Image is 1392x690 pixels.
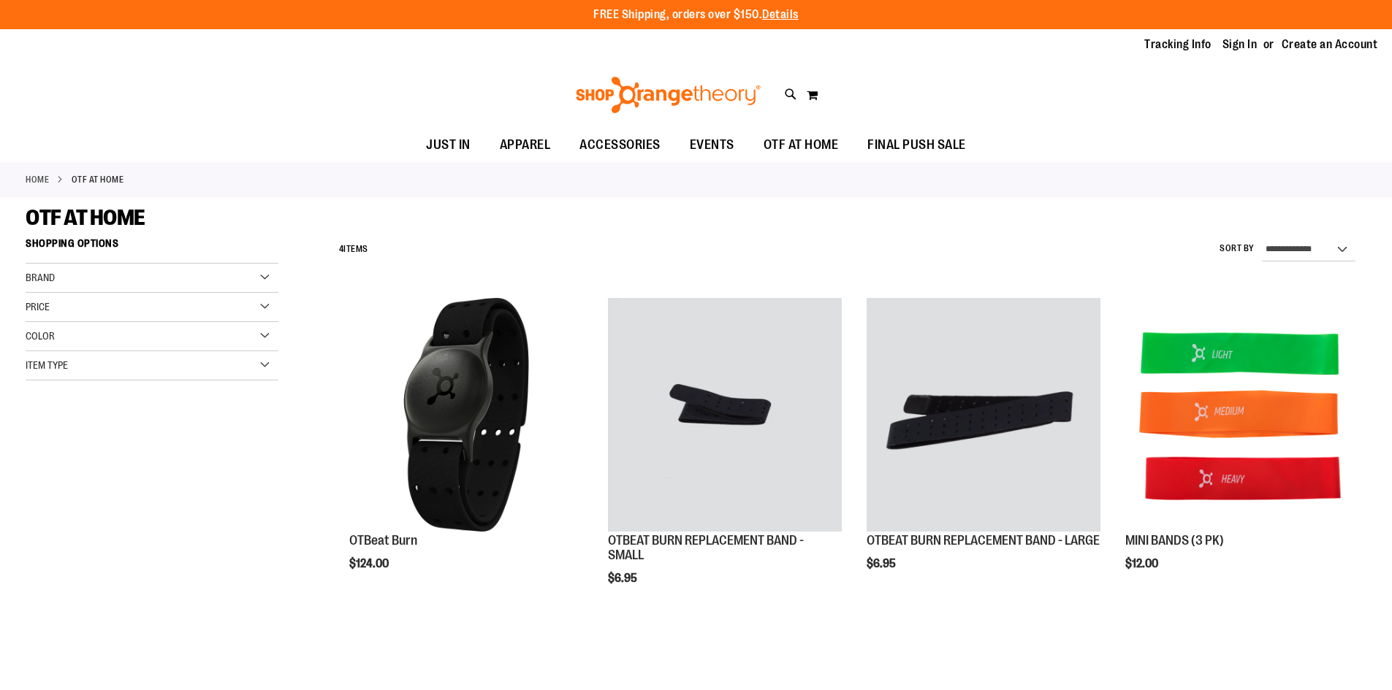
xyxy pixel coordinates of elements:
[1118,291,1366,607] div: product
[500,129,551,161] span: APPAREL
[608,533,804,562] a: OTBEAT BURN REPLACEMENT BAND - SMALL
[26,272,55,283] span: Brand
[1125,557,1160,570] span: $12.00
[762,8,799,21] a: Details
[1125,298,1359,532] img: MINI BANDS (3 PK)
[411,129,485,162] a: JUST IN
[26,231,278,264] strong: Shopping Options
[867,533,1100,548] a: OTBEAT BURN REPLACEMENT BAND - LARGE
[349,298,583,534] a: Main view of OTBeat Burn 6.0-C
[339,238,368,261] h2: Items
[26,205,145,230] span: OTF AT HOME
[1282,37,1378,53] a: Create an Account
[342,291,590,607] div: product
[26,330,55,342] span: Color
[26,359,68,371] span: Item Type
[593,7,799,23] p: FREE Shipping, orders over $150.
[72,173,124,186] strong: OTF AT HOME
[853,129,981,162] a: FINAL PUSH SALE
[26,173,49,186] a: Home
[565,129,675,162] a: ACCESSORIES
[608,298,842,532] img: OTBEAT BURN REPLACEMENT BAND - SMALL
[608,298,842,534] a: OTBEAT BURN REPLACEMENT BAND - SMALL
[1222,37,1258,53] a: Sign In
[579,129,661,161] span: ACCESSORIES
[1125,298,1359,534] a: MINI BANDS (3 PK)
[1144,37,1212,53] a: Tracking Info
[867,298,1100,534] a: OTBEAT BURN REPLACEMENT BAND - LARGE
[608,572,639,585] span: $6.95
[867,298,1100,532] img: OTBEAT BURN REPLACEMENT BAND - LARGE
[349,557,391,570] span: $124.00
[485,129,566,162] a: APPAREL
[867,129,966,161] span: FINAL PUSH SALE
[749,129,853,161] a: OTF AT HOME
[690,129,734,161] span: EVENTS
[349,533,417,548] a: OTBeat Burn
[859,291,1108,607] div: product
[1125,533,1224,548] a: MINI BANDS (3 PK)
[867,557,898,570] span: $6.95
[349,298,583,532] img: Main view of OTBeat Burn 6.0-C
[764,129,839,161] span: OTF AT HOME
[675,129,749,162] a: EVENTS
[426,129,471,161] span: JUST IN
[601,291,849,621] div: product
[574,77,763,113] img: Shop Orangetheory
[339,244,344,254] span: 4
[1220,242,1255,255] label: Sort By
[26,301,50,313] span: Price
